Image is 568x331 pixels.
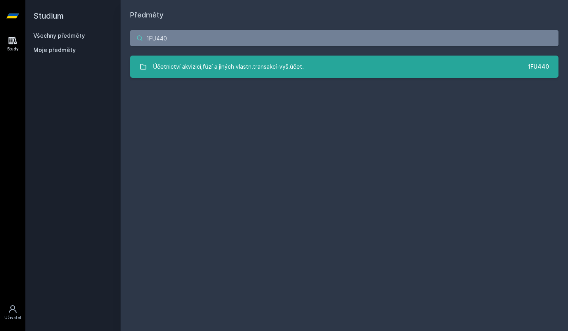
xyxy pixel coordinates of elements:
a: Všechny předměty [33,32,85,39]
a: Study [2,32,24,56]
div: Uživatel [4,315,21,321]
a: Účetnictví akvizicí,fúzí a jiných vlastn.transakcí-vyš.účet. 1FU440 [130,56,558,78]
div: Study [7,46,19,52]
span: Moje předměty [33,46,76,54]
a: Uživatel [2,300,24,325]
div: Účetnictví akvizicí,fúzí a jiných vlastn.transakcí-vyš.účet. [153,59,304,75]
input: Název nebo ident předmětu… [130,30,558,46]
div: 1FU440 [528,63,549,71]
h1: Předměty [130,10,558,21]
